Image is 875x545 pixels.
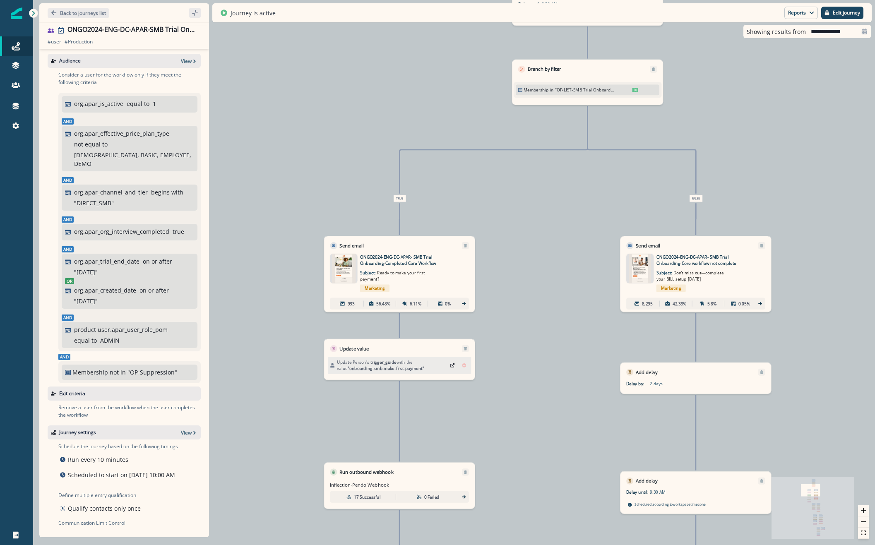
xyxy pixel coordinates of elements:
div: True [343,195,456,202]
p: "OP-Suppression" [127,368,183,377]
p: org.apar_org_interview_completed [74,227,169,236]
p: Audience [59,57,81,65]
div: ONGO2024-ENG-DC-APAR-SMB Trial Onboarding Users [67,26,197,35]
img: email asset unavailable [629,254,651,283]
img: Inflection [11,7,22,19]
p: [DEMOGRAPHIC_DATA], BASIC, EMPLOYEE, DEMO [74,151,192,168]
button: Edit [448,361,457,370]
p: Communication limits apply for this Journey [69,532,191,540]
span: True [393,195,406,202]
p: 2 days [650,380,724,387]
p: 8,295 [642,300,653,307]
p: Update value [339,345,369,352]
img: email asset unavailable [332,254,356,283]
p: Delay by: [626,380,650,387]
p: Scheduled according to workspace timezone [635,501,706,507]
p: Inflection-Pendo Webhook [330,482,389,489]
p: Update Person's with the value [337,359,445,372]
p: ONGO2024-ENG-DC-APAR- SMB Trial Onboarding-Completed Core Workflow [360,254,454,266]
p: in [550,87,554,93]
p: on or after [139,286,169,295]
div: False [639,195,752,202]
p: Showing results from [747,27,806,36]
p: # Production [65,38,93,46]
button: Remove [459,361,469,370]
span: And [58,354,70,360]
p: begins with [151,188,183,197]
p: not in [110,368,126,377]
p: org.apar_effective_price_plan_type [74,129,169,138]
p: 1 [153,99,156,108]
div: Run outbound webhookRemoveInflection-Pendo Webhook17 Successful0 Failed [324,462,475,509]
p: equal to [127,99,149,108]
span: And [62,118,74,125]
span: And [62,315,74,321]
p: Membership [72,368,108,377]
button: fit view [858,528,869,539]
p: 0% [445,300,451,307]
p: " DIRECT_SMB " [74,199,114,207]
p: Journey is active [231,9,276,17]
p: product user.apar_user_role_pom [74,325,168,334]
p: " [DATE] " [74,297,98,305]
button: sidebar collapse toggle [189,8,201,18]
p: # user [48,38,61,46]
div: Add delayRemoveDelay by:2 days [620,363,771,394]
span: "onboarding-smb-make-first-payment" [348,366,424,372]
span: Marketing [656,284,686,292]
p: 0 Failed [424,494,440,500]
p: Send email [636,242,660,249]
p: Communication Limit Control [58,519,201,527]
p: Delay until: [626,489,650,495]
p: " [DATE] " [74,268,98,276]
p: 9:30 AM [650,489,724,495]
div: Send emailRemoveemail asset unavailableONGO2024-ENG-DC-APAR- SMB Trial Onboarding-Core workflow n... [620,236,771,312]
button: zoom in [858,505,869,516]
p: Qualify contacts only once [68,504,141,513]
p: Exit criteria [59,390,85,397]
p: Subject: [360,266,434,282]
span: Marketing [360,284,389,292]
button: View [181,429,197,436]
span: DL [632,88,638,92]
p: not equal to [74,140,108,149]
p: org.apar_is_active [74,99,123,108]
button: Reports [784,7,818,19]
button: View [181,58,197,65]
span: Don’t miss out—complete your BILL setup [DATE] [656,270,724,282]
p: org.apar_channel_and_tier [74,188,148,197]
p: 56.48% [376,300,390,307]
div: Send emailRemoveemail asset unavailableONGO2024-ENG-DC-APAR- SMB Trial Onboarding-Completed Core ... [324,236,475,312]
p: Run outbound webhook [339,468,393,475]
p: Add delay [636,478,658,485]
p: equal to [74,336,97,345]
button: Edit journey [821,7,863,19]
p: Add delay [636,369,658,376]
p: 933 [348,300,355,307]
p: "OP-LIST-SMB Trial Onboarding - Core Steps" [555,87,615,93]
p: Send email [339,242,364,249]
div: Branch by filterRemoveMembershipin"OP-LIST-SMB Trial Onboarding - Core Steps"DL [512,60,663,105]
span: Or [65,278,74,284]
p: Subject: [656,266,730,282]
div: Add delayRemoveDelay until:9:30 AMScheduled according toworkspacetimezone [620,471,771,514]
p: ONGO2024-ENG-DC-APAR- SMB Trial Onboarding-Core workflow not complete [656,254,750,266]
p: 42.39% [673,300,687,307]
p: Define multiple entry qualification [58,492,142,499]
p: ADMIN [100,336,120,345]
p: View [181,429,192,436]
p: 17 Successful [354,494,381,500]
button: zoom out [858,516,869,528]
p: Schedule the journey based on the following timings [58,443,178,450]
span: And [62,216,74,223]
p: on or after [143,257,172,266]
p: Back to journeys list [60,10,106,17]
p: Journey settings [59,429,96,436]
div: Update valueRemoveUpdate Person's trigger_guidewith the value"onboarding-smb-make-first-payment"E... [324,339,475,380]
span: And [62,246,74,252]
p: 0.05% [738,300,750,307]
p: View [181,58,192,65]
p: Membership [524,87,549,93]
button: Go back [48,8,109,18]
span: trigger_guide [370,360,397,365]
